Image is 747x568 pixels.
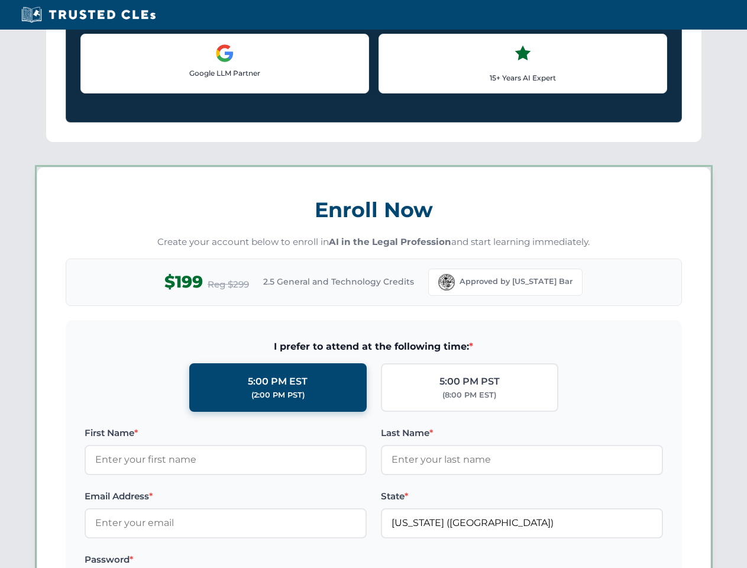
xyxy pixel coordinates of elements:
input: Enter your last name [381,445,663,475]
span: 2.5 General and Technology Credits [263,275,414,288]
label: First Name [85,426,367,440]
input: Enter your email [85,508,367,538]
label: State [381,489,663,504]
span: Approved by [US_STATE] Bar [460,276,573,288]
img: Florida Bar [438,274,455,291]
div: 5:00 PM EST [248,374,308,389]
p: Google LLM Partner [90,67,359,79]
span: $199 [164,269,203,295]
input: Florida (FL) [381,508,663,538]
label: Password [85,553,367,567]
p: Create your account below to enroll in and start learning immediately. [66,235,682,249]
h3: Enroll Now [66,191,682,228]
strong: AI in the Legal Profession [329,236,451,247]
img: Google [215,44,234,63]
span: I prefer to attend at the following time: [85,339,663,354]
label: Email Address [85,489,367,504]
div: 5:00 PM PST [439,374,500,389]
input: Enter your first name [85,445,367,475]
span: Reg $299 [208,277,249,292]
div: (8:00 PM EST) [442,389,496,401]
div: (2:00 PM PST) [251,389,305,401]
img: Trusted CLEs [18,6,159,24]
p: 15+ Years AI Expert [389,72,657,83]
label: Last Name [381,426,663,440]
